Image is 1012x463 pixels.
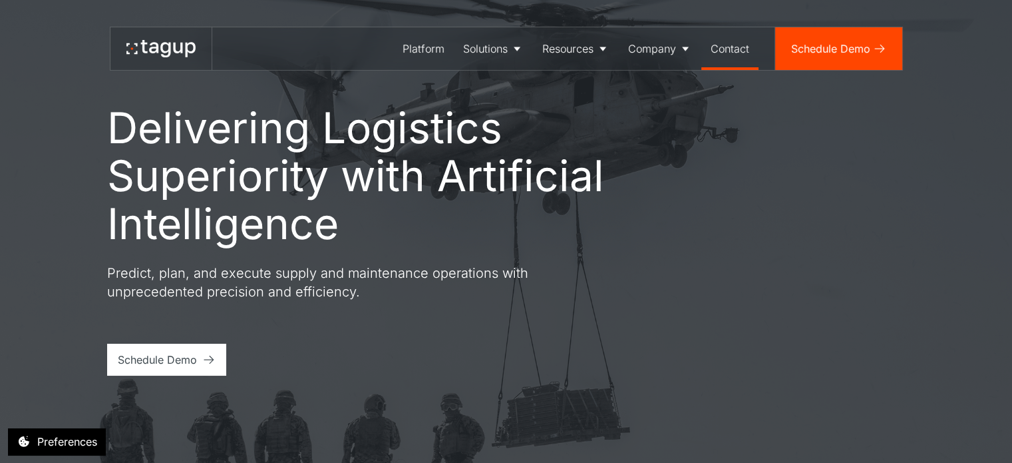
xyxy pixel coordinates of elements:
div: Contact [711,41,749,57]
h1: Delivering Logistics Superiority with Artificial Intelligence [107,104,666,248]
a: Company [619,27,701,70]
div: Preferences [37,434,97,450]
div: Company [628,41,676,57]
a: Resources [533,27,619,70]
p: Predict, plan, and execute supply and maintenance operations with unprecedented precision and eff... [107,264,586,301]
a: Schedule Demo [107,344,226,376]
a: Solutions [454,27,533,70]
div: Schedule Demo [118,352,197,368]
div: Resources [542,41,593,57]
a: Contact [701,27,759,70]
div: Platform [403,41,444,57]
a: Platform [393,27,454,70]
a: Schedule Demo [775,27,902,70]
div: Schedule Demo [791,41,870,57]
div: Solutions [463,41,508,57]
